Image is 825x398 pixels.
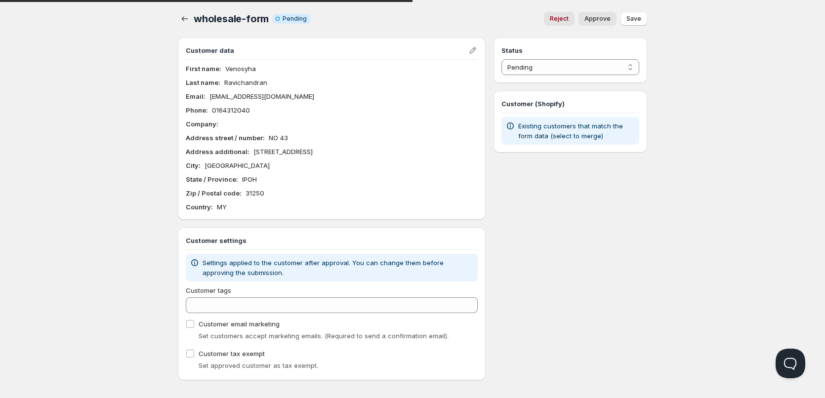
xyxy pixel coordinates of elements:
[186,175,238,183] b: State / Province :
[186,203,213,211] b: Country :
[186,134,265,142] b: Address street / number :
[186,45,468,55] h3: Customer data
[186,161,201,169] b: City :
[212,105,250,115] p: 0164312040
[186,106,208,114] b: Phone :
[578,12,617,26] button: Approve
[584,15,611,23] span: Approve
[199,361,318,369] span: Set approved customer as tax exempt.
[501,45,639,55] h3: Status
[253,147,313,157] p: [STREET_ADDRESS]
[544,12,575,26] button: Reject
[186,236,478,245] h3: Customer settings
[518,121,635,141] p: Existing customers that match the form data (select to merge)
[224,78,267,87] p: Ravichandran
[246,188,264,198] p: 31250
[550,15,569,23] span: Reject
[186,79,220,86] b: Last name :
[626,15,641,23] span: Save
[199,332,449,340] span: Set customers accept marketing emails. (Required to send a confirmation email).
[199,320,280,328] span: Customer email marketing
[283,15,307,23] span: Pending
[466,43,480,57] button: Edit
[225,64,256,74] p: Venosyha
[186,65,221,73] b: First name :
[203,258,474,278] p: Settings applied to the customer after approval. You can change them before approving the submiss...
[620,12,647,26] button: Save
[186,92,206,100] b: Email :
[199,350,265,358] span: Customer tax exempt
[186,189,242,197] b: Zip / Postal code :
[217,202,227,212] p: MY
[186,148,249,156] b: Address additional :
[194,13,269,25] span: wholesale-form
[186,286,231,294] span: Customer tags
[776,349,805,378] iframe: Help Scout Beacon - Open
[501,99,639,109] h3: Customer (Shopify)
[186,120,218,128] b: Company :
[205,160,270,170] p: [GEOGRAPHIC_DATA]
[242,174,257,184] p: IPOH
[269,133,288,143] p: NO 43
[209,91,314,101] p: [EMAIL_ADDRESS][DOMAIN_NAME]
